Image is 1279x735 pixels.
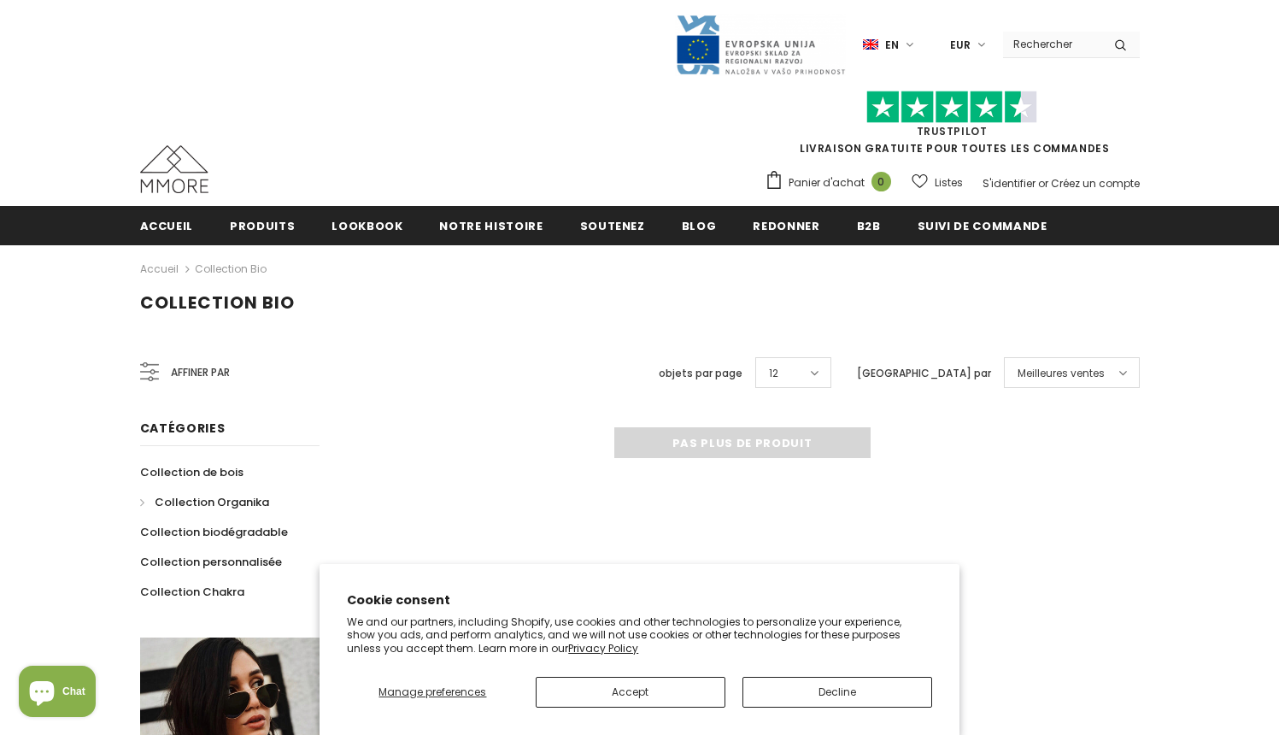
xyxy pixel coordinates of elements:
img: Faites confiance aux étoiles pilotes [866,91,1037,124]
span: Produits [230,218,295,234]
a: Listes [912,168,963,197]
img: Cas MMORE [140,145,208,193]
a: Privacy Policy [568,641,638,656]
a: Produits [230,206,295,244]
a: B2B [857,206,881,244]
a: soutenez [580,206,645,244]
span: Collection personnalisée [140,554,282,570]
label: objets par page [659,365,742,382]
a: Blog [682,206,717,244]
a: TrustPilot [917,124,988,138]
a: Collection personnalisée [140,547,282,577]
a: Javni Razpis [675,37,846,51]
span: or [1038,176,1048,191]
a: Collection de bois [140,457,243,487]
span: Collection Organika [155,494,269,510]
img: Javni Razpis [675,14,846,76]
span: Blog [682,218,717,234]
a: S'identifier [983,176,1036,191]
span: Collection Bio [140,291,295,315]
button: Decline [742,677,932,708]
a: Notre histoire [439,206,543,244]
span: Manage preferences [378,685,486,699]
input: Search Site [1003,32,1101,56]
a: Collection Bio [195,262,267,276]
a: Panier d'achat 0 [765,170,900,196]
a: Accueil [140,259,179,279]
span: 12 [769,365,778,382]
span: Catégories [140,420,226,437]
span: Suivi de commande [918,218,1047,234]
a: Créez un compte [1051,176,1140,191]
span: EUR [950,37,971,54]
span: en [885,37,899,54]
span: Collection de bois [140,464,243,480]
span: Panier d'achat [789,174,865,191]
span: LIVRAISON GRATUITE POUR TOUTES LES COMMANDES [765,98,1140,156]
span: Notre histoire [439,218,543,234]
a: Lookbook [331,206,402,244]
img: i-lang-1.png [863,38,878,52]
span: Lookbook [331,218,402,234]
inbox-online-store-chat: Shopify online store chat [14,666,101,721]
a: Redonner [753,206,819,244]
span: Listes [935,174,963,191]
h2: Cookie consent [347,591,932,609]
p: We and our partners, including Shopify, use cookies and other technologies to personalize your ex... [347,615,932,656]
label: [GEOGRAPHIC_DATA] par [857,365,991,382]
a: Suivi de commande [918,206,1047,244]
span: Collection Chakra [140,584,244,600]
button: Manage preferences [347,677,518,708]
span: Redonner [753,218,819,234]
span: B2B [857,218,881,234]
button: Accept [536,677,725,708]
span: Meilleures ventes [1018,365,1105,382]
a: Accueil [140,206,194,244]
span: 0 [871,172,891,191]
a: Collection Chakra [140,577,244,607]
a: Collection biodégradable [140,517,288,547]
span: soutenez [580,218,645,234]
a: Collection Organika [140,487,269,517]
span: Affiner par [171,363,230,382]
span: Collection biodégradable [140,524,288,540]
span: Accueil [140,218,194,234]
